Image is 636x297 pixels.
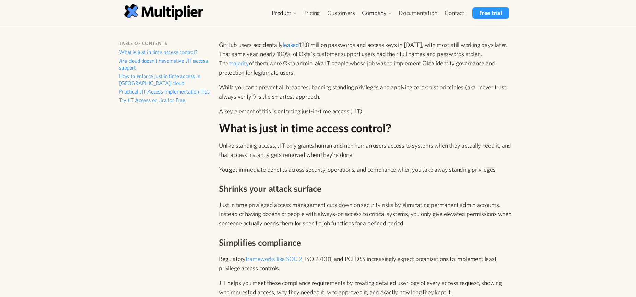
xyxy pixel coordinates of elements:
h2: What is just in time access control? [219,121,512,135]
a: majority [228,60,249,67]
p: Regulatory , ISO 27001, and PCI DSS increasingly expect organizations to implement least privileg... [219,254,512,273]
p: Unlike standing access, JIT only grants human and non human users access to systems when they act... [219,141,512,159]
a: frameworks like SOC 2 [246,255,302,262]
a: Jira cloud doesn't have native JIT access support [119,57,212,73]
p: While you can't prevent all breaches, banning standing privileges and applying zero-trust princip... [219,83,512,101]
h3: Shrinks your attack surface [219,182,512,195]
a: Free trial [472,7,509,19]
a: Try JIT Access on Jira for Free [119,97,212,105]
a: Contact [441,7,468,19]
a: What is just in time access control? [119,49,212,57]
a: How to enforce just in time access in [GEOGRAPHIC_DATA] cloud [119,73,212,88]
a: Documentation [395,7,441,19]
p: A key element of this is enforcing just-in-time access (JIT). [219,107,512,116]
h6: table of contents [119,40,212,47]
a: leaked [283,41,299,48]
p: GitHub users accidentally 12.8 million passwords and access keys in [DATE], with most still worki... [219,40,512,77]
div: Product [272,9,291,17]
h3: Simplifies compliance [219,236,512,248]
p: Just in time privileged access management cuts down on security risks by eliminating permanent ad... [219,200,512,228]
p: You get immediate benefits across security, operations, and compliance when you take away standin... [219,165,512,174]
div: Product [268,7,299,19]
div: Company [362,9,387,17]
div: Company [358,7,395,19]
a: Practical JIT Access Implementation Tips [119,88,212,97]
p: JIT helps you meet these compliance requirements by creating detailed user logs of every access r... [219,278,512,297]
a: Customers [323,7,358,19]
a: Pricing [299,7,324,19]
